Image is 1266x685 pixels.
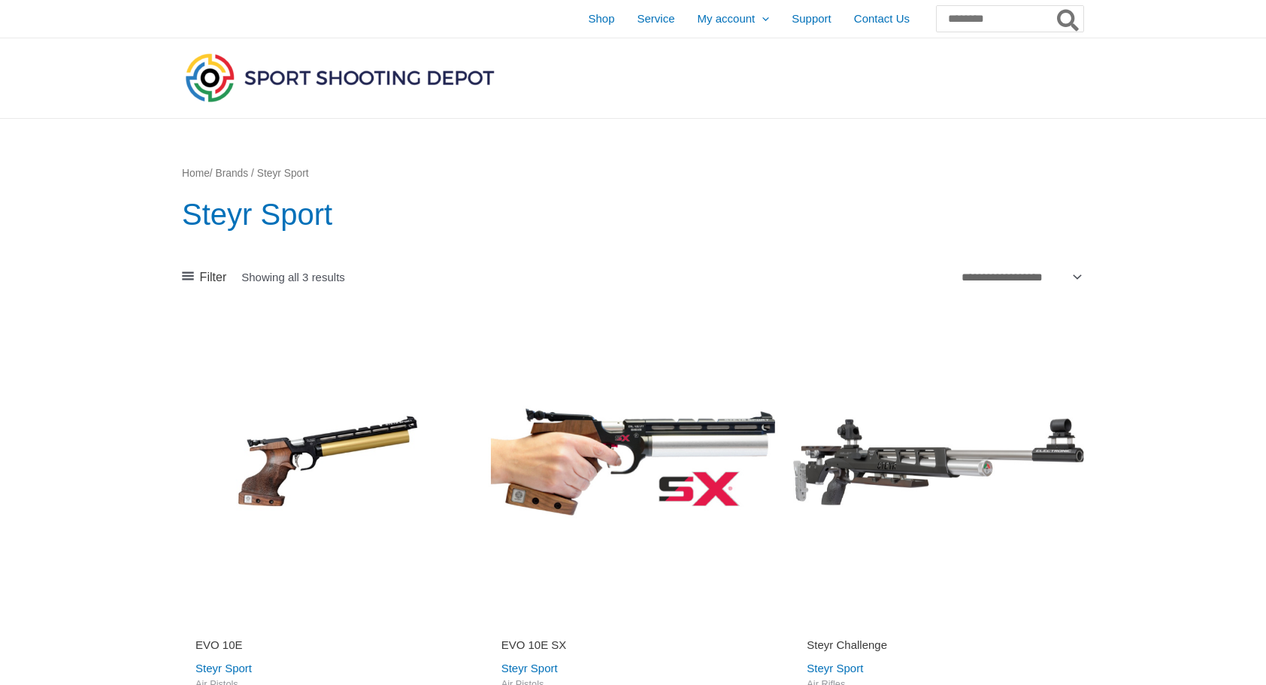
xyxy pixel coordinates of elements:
a: Home [182,168,210,179]
h1: Steyr Sport [182,193,1084,235]
iframe: Customer reviews powered by Trustpilot [195,617,459,635]
span: Filter [200,266,227,289]
select: Shop order [956,265,1084,288]
img: Sport Shooting Depot [182,50,498,105]
iframe: Customer reviews powered by Trustpilot [807,617,1071,635]
a: Steyr Sport [501,662,558,674]
a: EVO 10E SX [501,638,765,658]
img: EVO 10E SX [488,317,779,608]
iframe: Customer reviews powered by Trustpilot [501,617,765,635]
a: Filter [182,266,226,289]
button: Search [1054,6,1083,32]
h2: EVO 10E SX [501,638,765,653]
a: Steyr Sport [807,662,863,674]
h2: Steyr Challenge [807,638,1071,653]
a: Steyr Sport [195,662,252,674]
nav: Breadcrumb [182,164,1084,183]
a: EVO 10E [195,638,459,658]
img: Steyr EVO 10E [182,317,473,608]
p: Showing all 3 results [241,271,345,283]
a: Steyr Challenge [807,638,1071,658]
img: Steyr Challenge [793,317,1084,608]
h2: EVO 10E [195,638,459,653]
